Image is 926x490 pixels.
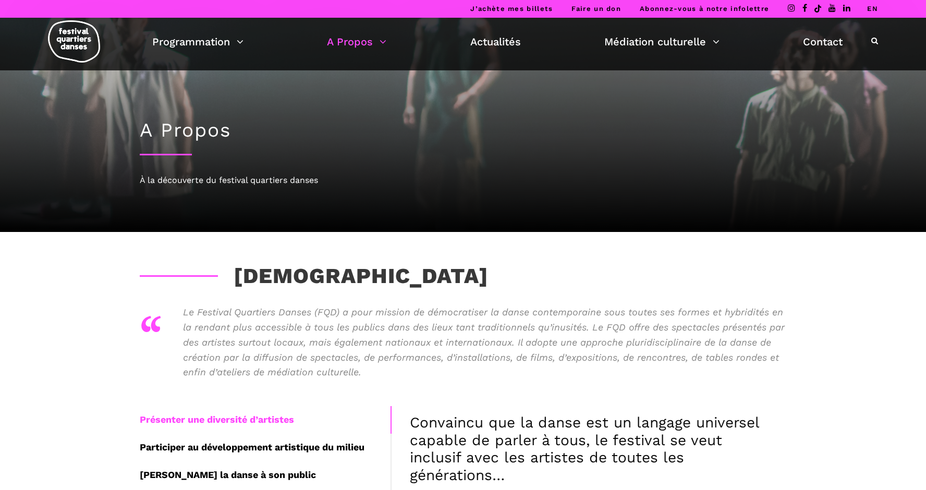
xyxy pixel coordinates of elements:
p: Le Festival Quartiers Danses (FQD) a pour mission de démocratiser la danse contemporaine sous tou... [183,305,786,380]
div: Participer au développement artistique du milieu [140,434,391,461]
h4: Convaincu que la danse est un langage universel capable de parler à tous, le festival se veut inc... [410,414,768,484]
img: logo-fqd-med [48,20,100,63]
a: J’achète mes billets [470,5,553,13]
h3: [DEMOGRAPHIC_DATA] [140,263,489,289]
a: Médiation culturelle [604,33,720,51]
a: Programmation [152,33,243,51]
a: EN [867,5,878,13]
a: Faire un don [571,5,621,13]
div: À la découverte du festival quartiers danses [140,174,786,187]
a: Abonnez-vous à notre infolettre [640,5,769,13]
h1: A Propos [140,119,786,142]
a: Actualités [470,33,521,51]
a: Contact [803,33,843,51]
div: “ [140,300,162,362]
div: [PERSON_NAME] la danse à son public [140,461,391,489]
a: A Propos [327,33,386,51]
div: Présenter une diversité d’artistes [140,406,391,434]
